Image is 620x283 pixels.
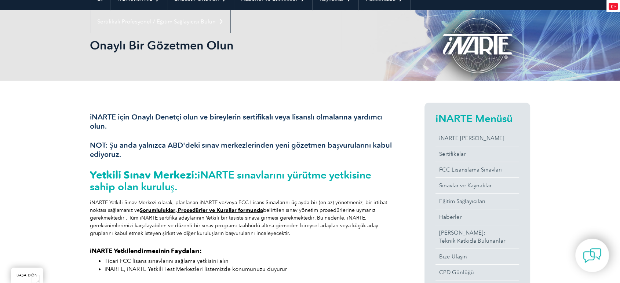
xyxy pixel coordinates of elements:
font: Haberler [439,214,462,220]
a: CPD Günlüğü [435,265,519,280]
font: Sınavlar ve Kaynaklar [439,182,492,189]
font: [PERSON_NAME]: [439,229,485,236]
a: Sertifikalı Profesyonel / Eğitim Sağlayıcısı Bulun [90,10,230,33]
font: Sertifikalı Profesyonel / Eğitim Sağlayıcısı Bulun [97,18,216,25]
a: Haberler [435,209,519,225]
font: FCC Lisanslama Sınavları [439,166,502,173]
font: iNARTE Yetkili Sınav Merkezi olarak, planlanan iNARTE ve/veya FCC Lisans Sınavlarını üç ayda bir ... [90,199,387,213]
a: [PERSON_NAME]:Teknik Katkıda Bulunanlar [435,225,519,249]
a: Eğitim Sağlayıcıları [435,194,519,209]
img: tr [609,3,618,10]
a: Sınavlar ve Kaynaklar [435,178,519,193]
a: Bize Ulaşın [435,249,519,264]
font: Bize Ulaşın [439,253,467,260]
font: iNARTE, iNARTE Yetkili Test Merkezleri listemizde konumunuzu duyurur [105,266,287,272]
font: iNARTE için Onaylı Denetçi olun ve bireylerin sertifikalı veya lisanslı olmalarına yardımcı olun. [90,113,383,131]
font: Teknik Katkıda Bulunanlar [439,238,505,244]
a: Sorumluluklar, Prosedürler ve Kurallar formunda [140,207,263,213]
font: Onaylı Bir Gözetmen Olun [90,38,234,52]
a: BAŞA DÖN [11,268,43,283]
font: Sertifikalar [439,151,466,157]
font: NOT: Şu anda yalnızca ABD'deki sınav merkezlerinden yeni gözetmen başvurularını kabul ediyoruz. [90,141,392,159]
font: CPD Günlüğü [439,269,474,276]
img: contact-chat.png [583,246,601,265]
font: Ticari FCC lisans sınavlarını sağlama yetkisini alın [105,258,229,264]
font: iNARTE Yetkilendirmesinin Faydaları: [90,247,202,254]
font: BAŞA DÖN [17,273,38,278]
a: iNARTE [PERSON_NAME] [435,131,519,146]
font: iNARTE Menüsü [435,112,513,125]
a: Sertifikalar [435,146,519,162]
font: iNARTE sınavlarını yürütme yetkisine sahip olan kuruluş. [90,169,371,193]
font: iNARTE [PERSON_NAME] [439,135,504,141]
font: Yetkili Sınav Merkezi: [90,169,197,181]
font: Eğitim Sağlayıcıları [439,198,485,205]
a: FCC Lisanslama Sınavları [435,162,519,177]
